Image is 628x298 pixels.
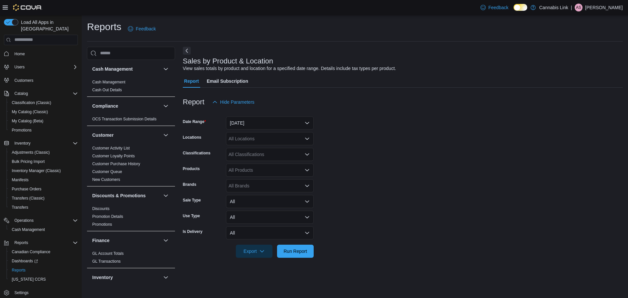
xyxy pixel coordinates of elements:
[9,149,52,156] a: Adjustments (Classic)
[9,194,78,202] span: Transfers (Classic)
[9,108,51,116] a: My Catalog (Classic)
[12,109,48,114] span: My Catalog (Classic)
[9,158,78,166] span: Bulk Pricing Import
[9,248,78,256] span: Canadian Compliance
[12,128,32,133] span: Promotions
[12,90,30,97] button: Catalog
[183,119,206,124] label: Date Range
[1,288,80,297] button: Settings
[9,203,78,211] span: Transfers
[9,176,31,184] a: Manifests
[92,162,140,166] a: Customer Purchase History
[7,166,80,175] button: Inventory Manager (Classic)
[162,273,170,281] button: Inventory
[92,177,120,182] a: New Customers
[9,275,78,283] span: Washington CCRS
[220,99,254,105] span: Hide Parameters
[14,240,28,245] span: Reports
[87,115,175,126] div: Compliance
[1,49,80,59] button: Home
[12,277,46,282] span: [US_STATE] CCRS
[478,1,511,14] a: Feedback
[92,146,130,151] span: Customer Activity List
[575,4,583,11] div: Andrew Stewart
[9,185,78,193] span: Purchase Orders
[12,50,27,58] a: Home
[9,203,31,211] a: Transfers
[183,213,200,219] label: Use Type
[92,214,123,219] a: Promotion Details
[162,102,170,110] button: Compliance
[162,65,170,73] button: Cash Management
[12,227,45,232] span: Cash Management
[183,182,196,187] label: Brands
[226,211,314,224] button: All
[87,205,175,231] div: Discounts & Promotions
[183,166,200,171] label: Products
[9,126,34,134] a: Promotions
[183,135,201,140] label: Locations
[488,4,508,11] span: Feedback
[9,266,78,274] span: Reports
[12,63,27,71] button: Users
[9,158,47,166] a: Bulk Pricing Import
[92,153,135,159] span: Customer Loyalty Points
[12,239,78,247] span: Reports
[87,250,175,268] div: Finance
[12,249,50,254] span: Canadian Compliance
[12,50,78,58] span: Home
[12,118,44,124] span: My Catalog (Beta)
[9,266,28,274] a: Reports
[162,237,170,244] button: Finance
[12,289,78,297] span: Settings
[7,184,80,194] button: Purchase Orders
[92,66,161,72] button: Cash Management
[226,195,314,208] button: All
[9,108,78,116] span: My Catalog (Classic)
[7,194,80,203] button: Transfers (Classic)
[12,139,78,147] span: Inventory
[9,149,78,156] span: Adjustments (Classic)
[9,257,78,265] span: Dashboards
[14,91,28,96] span: Catalog
[183,47,191,55] button: Next
[92,117,157,121] a: OCS Transaction Submission Details
[284,248,307,254] span: Run Report
[92,274,161,281] button: Inventory
[92,103,118,109] h3: Compliance
[226,226,314,239] button: All
[92,206,110,211] span: Discounts
[183,198,201,203] label: Sale Type
[9,275,48,283] a: [US_STATE] CCRS
[514,4,527,11] input: Dark Mode
[14,51,25,57] span: Home
[92,154,135,158] a: Customer Loyalty Points
[183,57,273,65] h3: Sales by Product & Location
[14,78,33,83] span: Customers
[226,116,314,130] button: [DATE]
[1,62,80,72] button: Users
[7,247,80,256] button: Canadian Compliance
[14,218,34,223] span: Operations
[12,217,36,224] button: Operations
[87,144,175,186] div: Customer
[12,177,28,183] span: Manifests
[9,248,53,256] a: Canadian Compliance
[92,132,113,138] h3: Customer
[305,152,310,157] button: Open list of options
[7,98,80,107] button: Classification (Classic)
[92,237,161,244] button: Finance
[305,183,310,188] button: Open list of options
[162,192,170,200] button: Discounts & Promotions
[92,192,161,199] button: Discounts & Promotions
[183,65,396,72] div: View sales totals by product and location for a specified date range. Details include tax types p...
[7,157,80,166] button: Bulk Pricing Import
[539,4,568,11] p: Cannabis Link
[92,251,124,256] a: GL Account Totals
[7,275,80,284] button: [US_STATE] CCRS
[92,222,112,227] a: Promotions
[571,4,572,11] p: |
[92,259,121,264] span: GL Transactions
